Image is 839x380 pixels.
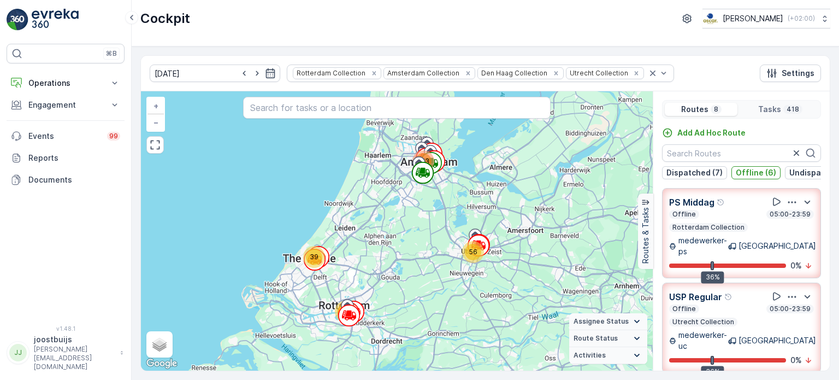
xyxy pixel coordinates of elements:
a: Add Ad Hoc Route [662,127,746,138]
div: 56 [462,241,484,263]
span: v 1.48.1 [7,325,125,332]
div: 70 [335,301,357,323]
p: Documents [28,174,120,185]
div: 253 [412,150,434,172]
span: − [153,118,159,127]
a: Layers [147,332,172,356]
a: Zoom Out [147,114,164,131]
div: Remove Amsterdam Collection [462,69,474,78]
p: Dispatched (7) [666,167,723,178]
p: Routes [681,104,708,115]
p: 99 [109,132,118,141]
img: logo_light-DOdMpM7g.png [32,9,79,31]
p: Routes & Tasks [640,207,651,264]
p: Settings [782,68,814,79]
a: Zoom In [147,98,164,114]
p: 0 % [790,260,802,271]
button: Engagement [7,94,125,116]
p: medewerker-ps [678,235,728,257]
span: 39 [310,253,318,261]
p: [GEOGRAPHIC_DATA] [738,241,816,252]
div: Amsterdam Collection [384,68,461,78]
p: [PERSON_NAME][EMAIL_ADDRESS][DOMAIN_NAME] [34,345,115,371]
div: Help Tooltip Icon [717,198,725,207]
p: [PERSON_NAME] [723,13,783,24]
button: [PERSON_NAME](+02:00) [702,9,830,28]
input: Search for tasks or a location [243,97,550,119]
button: Offline (6) [731,166,781,179]
p: medewerker-uc [678,330,728,352]
input: Search Routes [662,144,821,162]
div: 36% [701,271,724,283]
div: Remove Rotterdam Collection [368,69,380,78]
span: + [153,101,158,110]
img: logo [7,9,28,31]
div: Help Tooltip Icon [724,293,733,301]
span: Activities [574,351,606,360]
p: PS Middag [669,196,714,209]
div: Den Haag Collection [478,68,549,78]
span: Assignee Status [574,317,629,326]
p: [GEOGRAPHIC_DATA] [738,335,816,346]
a: Reports [7,147,125,169]
div: 39 [303,246,325,268]
p: Cockpit [140,10,190,27]
span: 56 [469,248,477,256]
a: Open this area in Google Maps (opens a new window) [144,356,180,371]
button: Dispatched (7) [662,166,727,179]
summary: Route Status [569,330,647,347]
div: 36% [701,366,724,378]
p: Operations [28,78,103,89]
p: 05:00-23:59 [769,305,812,313]
div: Utrecht Collection [566,68,630,78]
p: 0 % [790,355,802,366]
p: joostbuijs [34,334,115,345]
p: Offline [671,305,697,313]
p: Engagement [28,100,103,110]
img: basis-logo_rgb2x.png [702,13,718,25]
p: Reports [28,153,120,163]
p: Events [28,131,101,142]
div: Remove Den Haag Collection [550,69,562,78]
p: 8 [713,105,719,114]
a: Documents [7,169,125,191]
p: Rotterdam Collection [671,223,746,232]
button: Operations [7,72,125,94]
p: ( +02:00 ) [788,14,815,23]
p: ⌘B [106,49,117,58]
a: Events99 [7,125,125,147]
summary: Assignee Status [569,313,647,330]
p: Offline [671,210,697,219]
p: Add Ad Hoc Route [677,127,746,138]
p: USP Regular [669,290,722,303]
p: 05:00-23:59 [769,210,812,219]
div: Remove Utrecht Collection [630,69,642,78]
p: Utrecht Collection [671,318,735,326]
span: Route Status [574,334,618,343]
p: Offline (6) [736,167,776,178]
input: dd/mm/yyyy [150,65,280,82]
button: JJjoostbuijs[PERSON_NAME][EMAIL_ADDRESS][DOMAIN_NAME] [7,334,125,371]
button: Settings [760,65,821,82]
div: Rotterdam Collection [293,68,367,78]
img: Google [144,356,180,371]
summary: Activities [569,347,647,364]
div: JJ [9,344,27,361]
p: Tasks [758,104,781,115]
p: 418 [785,105,800,114]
